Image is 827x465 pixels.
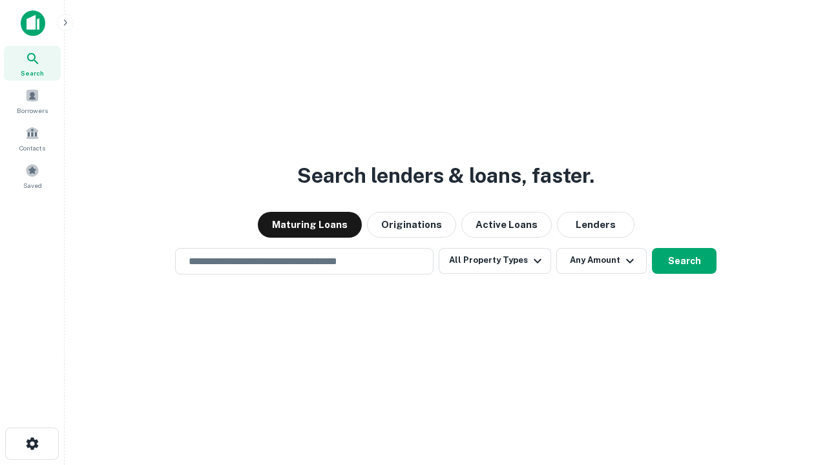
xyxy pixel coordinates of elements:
[297,160,594,191] h3: Search lenders & loans, faster.
[258,212,362,238] button: Maturing Loans
[4,158,61,193] a: Saved
[4,83,61,118] a: Borrowers
[461,212,552,238] button: Active Loans
[17,105,48,116] span: Borrowers
[367,212,456,238] button: Originations
[23,180,42,191] span: Saved
[557,212,634,238] button: Lenders
[762,362,827,424] iframe: Chat Widget
[556,248,647,274] button: Any Amount
[4,121,61,156] a: Contacts
[652,248,717,274] button: Search
[439,248,551,274] button: All Property Types
[19,143,45,153] span: Contacts
[4,46,61,81] a: Search
[21,68,44,78] span: Search
[21,10,45,36] img: capitalize-icon.png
